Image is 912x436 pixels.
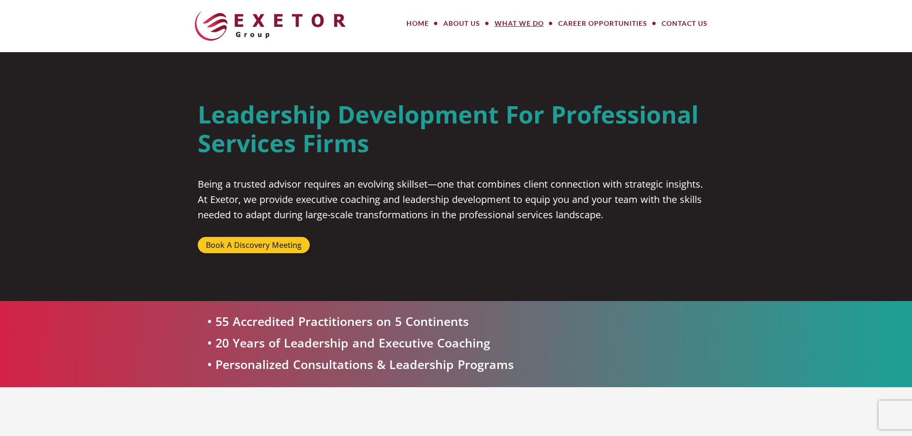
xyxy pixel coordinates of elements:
[654,14,715,33] a: Contact Us
[207,311,514,375] div: • 55 Accredited Practitioners on 5 Continents • 20 Years of Leadership and Executive Coaching • P...
[198,100,715,157] h1: Leadership Development for Professional Services Firms
[436,14,487,33] a: About Us
[206,241,302,249] span: Book A Discovery Meeting
[399,14,436,33] a: Home
[195,11,346,41] img: The Exetor Group
[198,237,310,253] a: Book A Discovery Meeting
[198,177,715,223] div: Being a trusted advisor requires an evolving skillset—one that combines client connection with st...
[551,14,654,33] a: Career Opportunities
[487,14,551,33] a: What We Do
